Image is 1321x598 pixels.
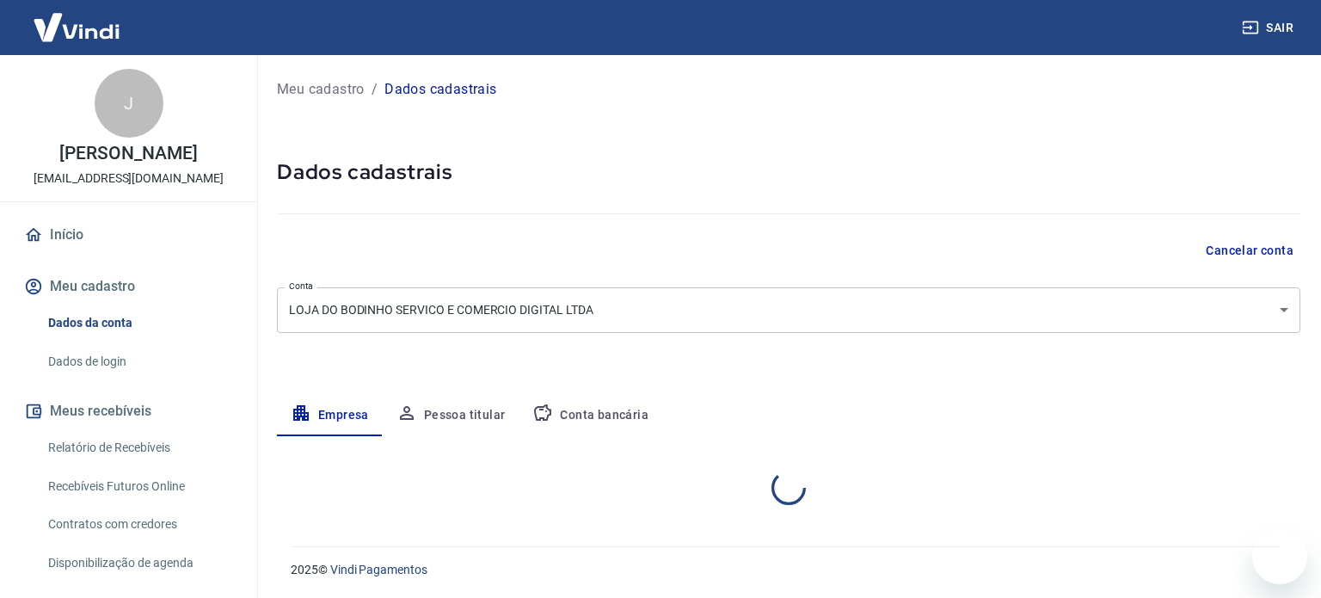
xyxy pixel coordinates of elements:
[289,280,313,293] label: Conta
[41,305,237,341] a: Dados da conta
[41,546,237,581] a: Disponibilização de agenda
[1238,12,1300,44] button: Sair
[21,268,237,305] button: Meu cadastro
[21,216,237,254] a: Início
[384,79,496,100] p: Dados cadastrais
[34,170,224,188] p: [EMAIL_ADDRESS][DOMAIN_NAME]
[330,563,427,576] a: Vindi Pagamentos
[383,395,519,436] button: Pessoa titular
[41,507,237,542] a: Contratos com credores
[277,158,1300,186] h5: Dados cadastrais
[95,69,163,138] div: J
[59,145,197,163] p: [PERSON_NAME]
[372,79,378,100] p: /
[1252,529,1307,584] iframe: Botão para abrir a janela de mensagens
[277,395,383,436] button: Empresa
[277,79,365,100] a: Meu cadastro
[21,1,132,53] img: Vindi
[21,392,237,430] button: Meus recebíveis
[41,344,237,379] a: Dados de login
[291,561,1280,579] p: 2025 ©
[41,430,237,465] a: Relatório de Recebíveis
[519,395,662,436] button: Conta bancária
[277,287,1300,333] div: LOJA DO BODINHO SERVICO E COMERCIO DIGITAL LTDA
[1199,235,1300,267] button: Cancelar conta
[41,469,237,504] a: Recebíveis Futuros Online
